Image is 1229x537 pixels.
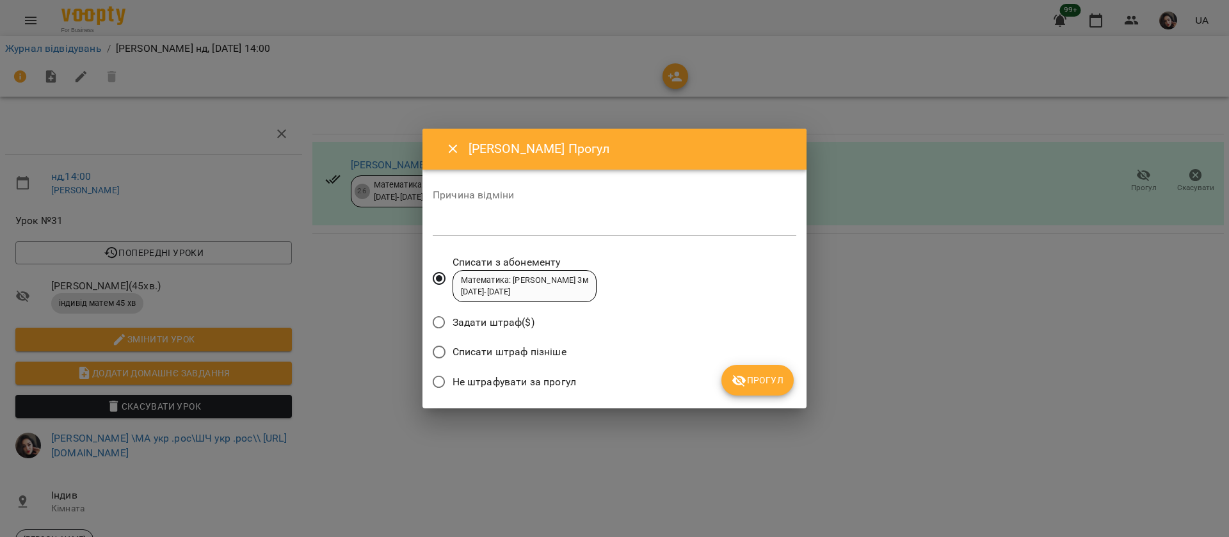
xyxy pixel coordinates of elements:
span: Списати штраф пізніше [453,344,566,360]
button: Close [438,134,469,164]
button: Прогул [721,365,794,396]
h6: [PERSON_NAME] Прогул [469,139,791,159]
label: Причина відміни [433,190,796,200]
span: Задати штраф($) [453,315,534,330]
div: Математика: [PERSON_NAME] 3м [DATE] - [DATE] [461,275,588,298]
span: Не штрафувати за прогул [453,374,576,390]
span: Списати з абонементу [453,255,597,270]
span: Прогул [732,373,783,388]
